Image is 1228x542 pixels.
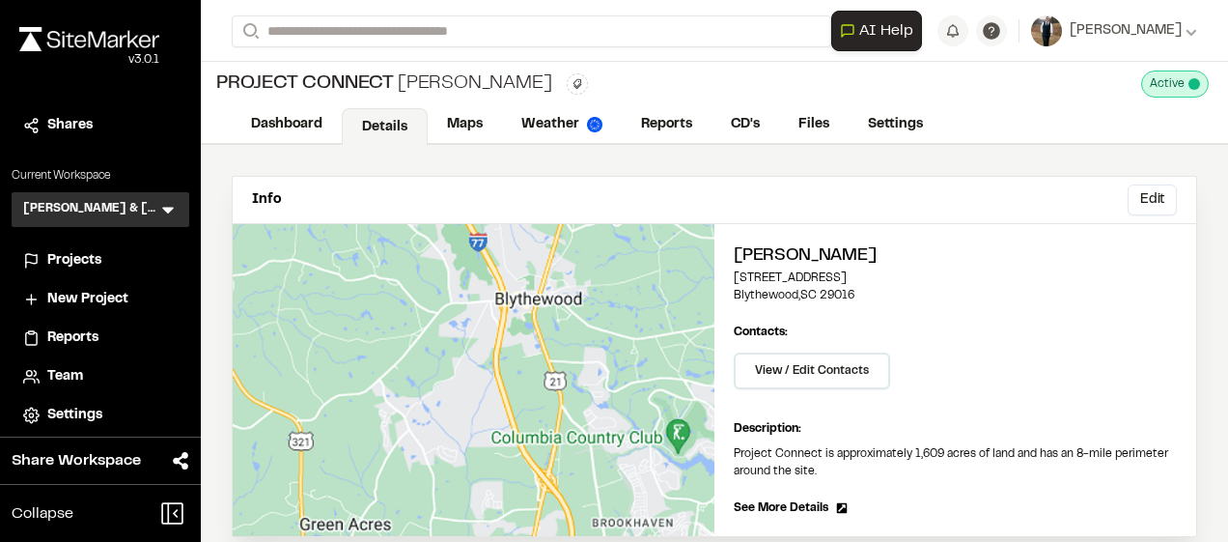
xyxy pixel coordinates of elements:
img: rebrand.png [19,27,159,51]
p: Current Workspace [12,167,189,185]
a: Reports [23,328,178,349]
span: This project is active and counting against your active project count. [1188,78,1200,90]
button: Edit [1128,185,1177,215]
button: Open AI Assistant [831,11,922,51]
img: precipai.png [587,117,602,132]
span: Collapse [12,502,73,526]
a: Settings [849,106,942,143]
h3: [PERSON_NAME] & [PERSON_NAME] [23,200,158,219]
a: Reports [622,106,712,143]
div: [PERSON_NAME] [216,70,551,99]
div: Open AI Assistant [831,11,930,51]
a: Shares [23,115,178,136]
button: Edit Tags [567,73,588,95]
p: Info [252,189,281,211]
button: [PERSON_NAME] [1031,15,1197,46]
a: Maps [428,106,502,143]
div: Oh geez...please don't... [19,51,159,69]
span: Shares [47,115,93,136]
span: Share Workspace [12,449,141,472]
a: Weather [502,106,622,143]
h2: [PERSON_NAME] [734,243,1177,270]
a: Team [23,366,178,387]
a: Details [342,108,428,145]
a: Files [779,106,849,143]
span: [PERSON_NAME] [1070,20,1182,42]
a: CD's [712,106,779,143]
span: New Project [47,289,128,310]
p: Description: [734,420,1177,438]
span: AI Help [859,19,913,43]
span: Active [1150,75,1185,93]
span: Team [47,366,83,387]
a: New Project [23,289,178,310]
span: Project Connect [216,70,394,99]
div: This project is active and counting against your active project count. [1141,71,1209,98]
a: Settings [23,405,178,426]
span: Projects [47,250,101,271]
p: Contacts: [734,324,788,341]
p: Blythewood , SC 29016 [734,287,1177,304]
p: Project Connect is approximately 1,609 acres of land and has an 8-mile perimeter around the site. [734,445,1177,480]
a: Projects [23,250,178,271]
span: Reports [47,328,98,349]
span: See More Details [734,499,828,517]
button: View / Edit Contacts [734,353,890,389]
p: [STREET_ADDRESS] [734,270,1177,287]
button: Search [232,15,266,47]
img: User [1031,15,1062,46]
span: Settings [47,405,102,426]
a: Dashboard [232,106,342,143]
